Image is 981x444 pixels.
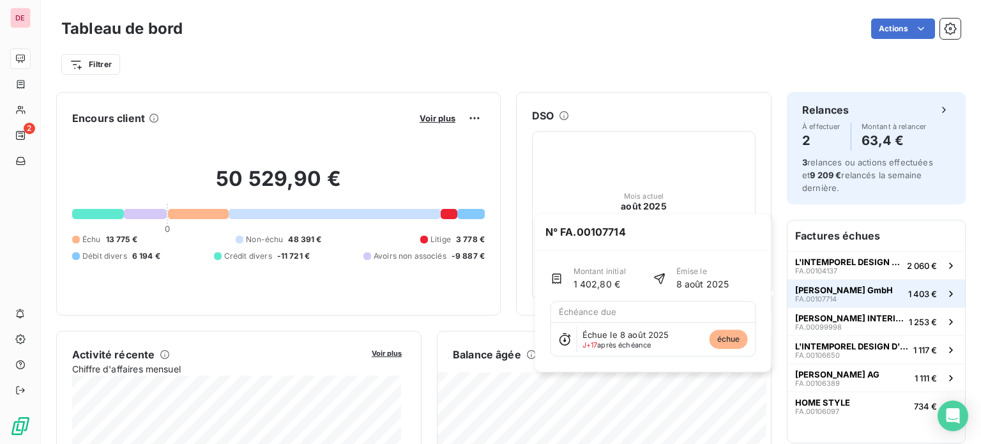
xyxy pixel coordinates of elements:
[574,277,626,291] span: 1 402,80 €
[787,307,965,335] button: [PERSON_NAME] INTERIORSFA.000999981 253 €
[72,111,145,126] h6: Encours client
[582,341,651,349] span: après échéance
[862,130,927,151] h4: 63,4 €
[802,102,849,118] h6: Relances
[676,266,729,277] span: Émise le
[72,166,485,204] h2: 50 529,90 €
[787,220,965,251] h6: Factures échues
[795,408,839,415] span: FA.00106097
[787,335,965,364] button: L'INTEMPOREL DESIGN D'INTERIEUR SAFA.001066501 117 €
[456,234,485,245] span: 3 778 €
[574,266,626,277] span: Montant initial
[416,112,459,124] button: Voir plus
[625,213,651,238] h2: 36
[795,379,840,387] span: FA.00106389
[372,349,402,358] span: Voir plus
[246,234,283,245] span: Non-échu
[132,250,160,262] span: 6 194 €
[453,347,521,362] h6: Balance âgée
[621,200,666,213] span: août 2025
[795,295,837,303] span: FA.00107714
[795,323,842,331] span: FA.00099998
[61,17,183,40] h3: Tableau de bord
[532,108,554,123] h6: DSO
[802,123,840,130] span: À effectuer
[871,19,935,39] button: Actions
[535,214,636,250] span: N° FA.00107714
[430,234,451,245] span: Litige
[907,261,937,271] span: 2 060 €
[24,123,35,134] span: 2
[559,307,617,317] span: Échéance due
[582,341,598,349] span: J+17
[795,313,904,323] span: [PERSON_NAME] INTERIORS
[909,317,937,327] span: 1 253 €
[82,234,101,245] span: Échu
[795,341,908,351] span: L'INTEMPOREL DESIGN D'INTERIEUR SA
[795,351,840,359] span: FA.00106650
[787,364,965,392] button: [PERSON_NAME] AGFA.001063891 111 €
[862,123,927,130] span: Montant à relancer
[795,369,879,379] span: [PERSON_NAME] AG
[795,257,902,267] span: L'INTEMPOREL DESIGN D'INTERIEUR SA
[795,267,837,275] span: FA.00104137
[224,250,272,262] span: Crédit divers
[10,416,31,436] img: Logo LeanPay
[61,54,120,75] button: Filtrer
[676,277,729,291] span: 8 août 2025
[582,330,669,340] span: Échue le 8 août 2025
[710,330,748,349] span: échue
[657,213,663,238] h2: j
[795,397,850,408] span: HOME STYLE
[802,157,807,167] span: 3
[420,113,455,123] span: Voir plus
[72,347,155,362] h6: Activité récente
[810,170,841,180] span: 9 209 €
[802,130,840,151] h4: 2
[10,8,31,28] div: DE
[787,392,965,420] button: HOME STYLEFA.00106097734 €
[915,373,937,383] span: 1 111 €
[72,362,363,376] span: Chiffre d'affaires mensuel
[288,234,321,245] span: 48 391 €
[277,250,310,262] span: -11 721 €
[787,251,965,279] button: L'INTEMPOREL DESIGN D'INTERIEUR SAFA.001041372 060 €
[368,347,406,358] button: Voir plus
[106,234,137,245] span: 13 775 €
[913,345,937,355] span: 1 117 €
[374,250,446,262] span: Avoirs non associés
[787,279,965,307] button: [PERSON_NAME] GmbHFA.001077141 403 €
[938,401,968,431] div: Open Intercom Messenger
[914,401,937,411] span: 734 €
[82,250,127,262] span: Débit divers
[624,192,664,200] span: Mois actuel
[802,157,933,193] span: relances ou actions effectuées et relancés la semaine dernière.
[908,289,937,299] span: 1 403 €
[452,250,485,262] span: -9 887 €
[165,224,170,234] span: 0
[10,125,30,146] a: 2
[795,285,893,295] span: [PERSON_NAME] GmbH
